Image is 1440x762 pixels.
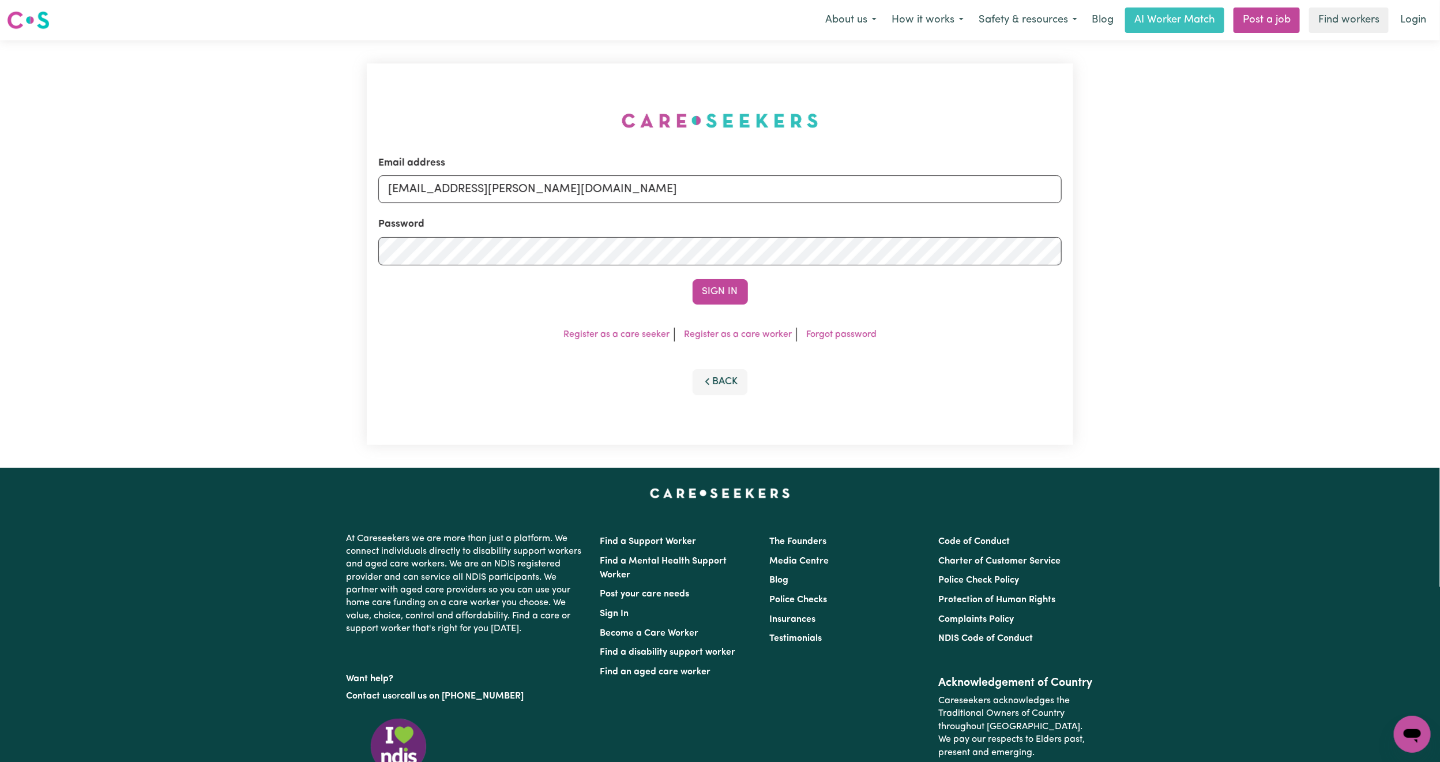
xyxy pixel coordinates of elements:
[806,330,877,339] a: Forgot password
[1309,7,1389,33] a: Find workers
[693,369,748,395] button: Back
[1394,716,1431,753] iframe: Button to launch messaging window, conversation in progress
[684,330,792,339] a: Register as a care worker
[769,634,822,643] a: Testimonials
[938,557,1061,566] a: Charter of Customer Service
[563,330,670,339] a: Register as a care seeker
[600,629,699,638] a: Become a Care Worker
[7,7,50,33] a: Careseekers logo
[378,156,445,171] label: Email address
[401,692,524,701] a: call us on [PHONE_NUMBER]
[938,595,1055,605] a: Protection of Human Rights
[378,175,1062,203] input: Email address
[938,676,1093,690] h2: Acknowledgement of Country
[938,615,1014,624] a: Complaints Policy
[938,537,1010,546] a: Code of Conduct
[1085,7,1121,33] a: Blog
[938,576,1019,585] a: Police Check Policy
[1234,7,1300,33] a: Post a job
[971,8,1085,32] button: Safety & resources
[769,576,788,585] a: Blog
[7,10,50,31] img: Careseekers logo
[1125,7,1224,33] a: AI Worker Match
[769,595,827,605] a: Police Checks
[1393,7,1433,33] a: Login
[378,217,424,232] label: Password
[769,615,815,624] a: Insurances
[600,537,697,546] a: Find a Support Worker
[650,489,790,498] a: Careseekers home page
[600,557,727,580] a: Find a Mental Health Support Worker
[347,668,586,685] p: Want help?
[769,537,826,546] a: The Founders
[600,590,690,599] a: Post your care needs
[938,634,1033,643] a: NDIS Code of Conduct
[693,279,748,305] button: Sign In
[347,685,586,707] p: or
[600,667,711,677] a: Find an aged care worker
[818,8,884,32] button: About us
[884,8,971,32] button: How it works
[600,648,736,657] a: Find a disability support worker
[347,692,392,701] a: Contact us
[347,528,586,640] p: At Careseekers we are more than just a platform. We connect individuals directly to disability su...
[769,557,829,566] a: Media Centre
[600,609,629,618] a: Sign In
